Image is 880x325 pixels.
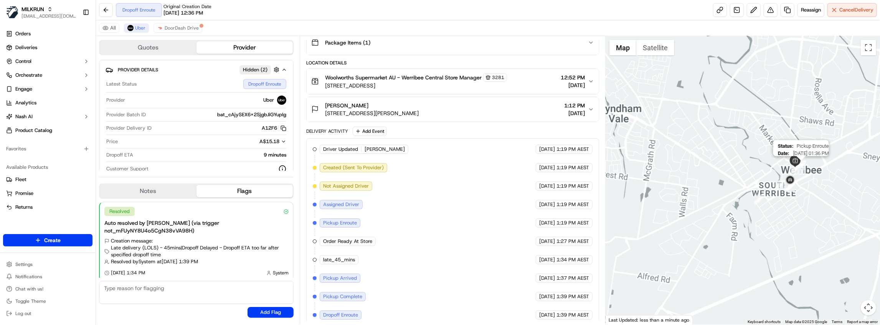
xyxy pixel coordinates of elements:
button: Notes [100,185,196,197]
button: Map camera controls [861,300,876,315]
span: Original Creation Date [163,3,211,10]
div: Last Updated: less than a minute ago [606,315,693,325]
img: uber-new-logo.jpeg [277,96,286,105]
button: Notifications [3,271,92,282]
span: Cancel Delivery [839,7,873,13]
span: MILKRUN [21,5,44,13]
div: Delivery Activity [306,128,348,134]
img: uber-new-logo.jpeg [127,25,134,31]
span: 1:19 PM AEST [556,219,589,226]
span: 1:19 PM AEST [556,201,589,208]
span: Dropoff ETA [106,152,133,158]
button: Orchestrate [3,69,92,81]
button: Package Items (1) [307,30,599,55]
span: [DATE] [564,109,585,117]
img: MILKRUN [6,6,18,18]
span: 1:12 PM [564,102,585,109]
button: [PERSON_NAME][STREET_ADDRESS][PERSON_NAME]1:12 PM[DATE] [307,97,599,122]
span: [DATE] [539,238,555,245]
div: 6 [791,163,801,173]
span: 1:19 PM AEST [556,146,589,153]
span: [STREET_ADDRESS][PERSON_NAME] [325,109,419,117]
span: Created (Sent To Provider) [323,164,384,171]
div: 2 [775,180,785,190]
span: 3281 [492,74,504,81]
span: Product Catalog [15,127,52,134]
span: Creation message: [111,238,153,244]
img: Google [608,315,633,325]
button: Promise [3,187,92,200]
div: Location Details [306,60,599,66]
span: 1:27 PM AEST [556,238,589,245]
span: Order Ready At Store [323,238,372,245]
span: [DATE] [539,146,555,153]
span: Deliveries [15,44,37,51]
span: [DATE] 01:36 PM [792,150,829,156]
span: [PERSON_NAME] [325,102,368,109]
span: Chat with us! [15,286,43,292]
button: [EMAIL_ADDRESS][DOMAIN_NAME] [21,13,76,19]
span: 1:37 PM AEST [556,275,589,282]
button: All [99,23,119,33]
span: Create [44,236,61,244]
a: Product Catalog [3,124,92,137]
div: Resolved [104,207,135,216]
span: Pickup Complete [323,293,362,300]
button: Reassign [797,3,824,17]
div: Auto resolved by [PERSON_NAME] (via trigger not_mFUyNY8U4o5CgN38vVA98H) [104,219,289,234]
span: Assigned Driver [323,201,359,208]
span: Pickup Enroute [797,143,829,149]
span: DoorDash Drive [165,25,199,31]
span: Promise [15,190,33,197]
button: A12F6 [262,125,286,132]
span: Log out [15,310,31,317]
span: [STREET_ADDRESS] [325,82,507,89]
button: Flags [196,185,293,197]
span: Not Assigned Driver [323,183,369,190]
span: Notifications [15,274,42,280]
span: Late delivery (LOLS) - 45mins | Dropoff Delayed - Dropoff ETA too far after specified dropoff time [111,244,289,258]
span: [DATE] [539,183,555,190]
span: Woolworths Supermarket AU - Werribee Central Store Manager [325,74,482,81]
span: 1:19 PM AEST [556,164,589,171]
button: A$15.18 [219,138,286,145]
button: Control [3,55,92,68]
span: Latest Status [106,81,137,87]
div: 1 [754,195,764,205]
span: 1:34 PM AEST [556,256,589,263]
span: [DATE] 1:34 PM [111,270,145,276]
button: CancelDelivery [827,3,877,17]
span: Pickup Enroute [323,219,357,226]
span: Dropoff Enroute [323,312,358,318]
span: Price [106,138,118,145]
span: [DATE] [539,293,555,300]
span: 1:39 PM AEST [556,312,589,318]
img: doordash_logo_v2.png [157,25,163,31]
span: [PERSON_NAME] [365,146,405,153]
span: [DATE] [539,275,555,282]
button: Keyboard shortcuts [748,319,781,325]
span: Returns [15,204,33,211]
span: Map data ©2025 Google [785,320,827,324]
button: Woolworths Supermarket AU - Werribee Central Store Manager3281[STREET_ADDRESS]12:52 PM[DATE] [307,69,599,94]
span: at [DATE] 1:39 PM [157,258,198,265]
span: Orchestrate [15,72,42,79]
button: Add Event [353,127,387,136]
span: Control [15,58,31,65]
span: Uber [135,25,145,31]
button: Engage [3,83,92,95]
a: Report a map error [847,320,878,324]
button: Chat with us! [3,284,92,294]
button: Provider DetailsHidden (2) [106,63,287,76]
a: Terms (opens in new tab) [832,320,842,324]
button: Toggle fullscreen view [861,40,876,55]
span: [DATE] [539,256,555,263]
span: late_45_mins [323,256,355,263]
a: Orders [3,28,92,40]
div: Favorites [3,143,92,155]
span: [DATE] [539,201,555,208]
button: Fleet [3,173,92,186]
button: Settings [3,259,92,270]
a: Promise [6,190,89,197]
